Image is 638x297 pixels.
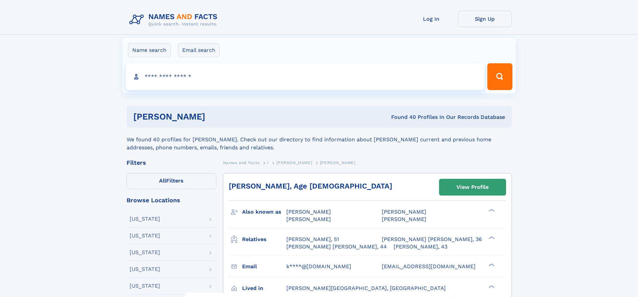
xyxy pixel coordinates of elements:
[130,216,160,222] div: [US_STATE]
[126,63,485,90] input: search input
[487,63,512,90] button: Search Button
[127,11,223,29] img: Logo Names and Facts
[382,209,426,215] span: [PERSON_NAME]
[267,158,269,167] a: I
[242,206,286,218] h3: Also known as
[128,43,171,57] label: Name search
[382,216,426,222] span: [PERSON_NAME]
[130,283,160,289] div: [US_STATE]
[242,261,286,272] h3: Email
[242,283,286,294] h3: Lived in
[405,11,458,27] a: Log In
[286,216,331,222] span: [PERSON_NAME]
[487,208,495,213] div: ❯
[127,160,216,166] div: Filters
[130,233,160,238] div: [US_STATE]
[286,243,387,250] a: [PERSON_NAME] [PERSON_NAME], 44
[286,285,446,291] span: [PERSON_NAME][GEOGRAPHIC_DATA], [GEOGRAPHIC_DATA]
[286,209,331,215] span: [PERSON_NAME]
[130,267,160,272] div: [US_STATE]
[382,263,476,270] span: [EMAIL_ADDRESS][DOMAIN_NAME]
[382,236,482,243] a: [PERSON_NAME] [PERSON_NAME], 36
[487,235,495,240] div: ❯
[242,234,286,245] h3: Relatives
[223,158,260,167] a: Names and Facts
[178,43,220,57] label: Email search
[439,179,506,195] a: View Profile
[159,177,166,184] span: All
[229,182,392,190] a: [PERSON_NAME], Age [DEMOGRAPHIC_DATA]
[487,284,495,289] div: ❯
[394,243,447,250] a: [PERSON_NAME], 43
[298,114,505,121] div: Found 40 Profiles In Our Records Database
[487,263,495,267] div: ❯
[127,128,512,152] div: We found 40 profiles for [PERSON_NAME]. Check out our directory to find information about [PERSON...
[276,158,312,167] a: [PERSON_NAME]
[456,179,489,195] div: View Profile
[458,11,512,27] a: Sign Up
[133,113,298,121] h1: [PERSON_NAME]
[320,160,356,165] span: [PERSON_NAME]
[286,236,339,243] a: [PERSON_NAME], 51
[276,160,312,165] span: [PERSON_NAME]
[127,197,216,203] div: Browse Locations
[130,250,160,255] div: [US_STATE]
[127,173,216,189] label: Filters
[267,160,269,165] span: I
